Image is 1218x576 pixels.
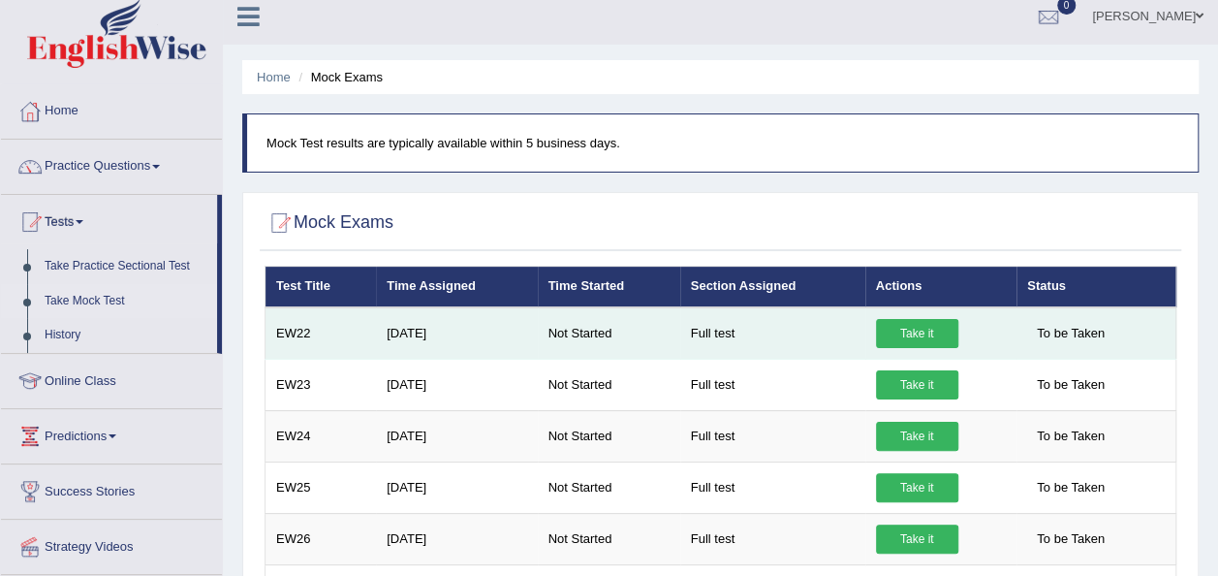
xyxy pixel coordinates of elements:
[265,359,377,410] td: EW23
[376,513,537,564] td: [DATE]
[1,140,222,188] a: Practice Questions
[1,520,222,568] a: Strategy Videos
[376,359,537,410] td: [DATE]
[680,462,865,513] td: Full test
[265,462,377,513] td: EW25
[265,307,377,360] td: EW22
[376,462,537,513] td: [DATE]
[1027,319,1114,348] span: To be Taken
[538,513,680,564] td: Not Started
[876,319,958,348] a: Take it
[36,249,217,284] a: Take Practice Sectional Test
[1016,267,1175,307] th: Status
[1027,422,1114,451] span: To be Taken
[680,513,865,564] td: Full test
[1027,473,1114,502] span: To be Taken
[1027,525,1114,554] span: To be Taken
[538,462,680,513] td: Not Started
[538,307,680,360] td: Not Started
[876,370,958,400] a: Take it
[865,267,1017,307] th: Actions
[1,464,222,513] a: Success Stories
[680,410,865,462] td: Full test
[265,513,377,564] td: EW26
[376,267,537,307] th: Time Assigned
[36,318,217,353] a: History
[538,410,680,462] td: Not Started
[1,409,222,458] a: Predictions
[1,84,222,133] a: Home
[1027,370,1114,400] span: To be Taken
[1,195,217,243] a: Tests
[294,68,383,86] li: Mock Exams
[680,359,865,410] td: Full test
[876,473,958,502] a: Take it
[265,208,393,238] h2: Mock Exams
[876,422,958,451] a: Take it
[538,359,680,410] td: Not Started
[265,267,377,307] th: Test Title
[876,525,958,554] a: Take it
[1,354,222,402] a: Online Class
[538,267,680,307] th: Time Started
[376,307,537,360] td: [DATE]
[376,410,537,462] td: [DATE]
[680,267,865,307] th: Section Assigned
[36,284,217,319] a: Take Mock Test
[680,307,865,360] td: Full test
[257,70,291,84] a: Home
[265,410,377,462] td: EW24
[266,134,1178,152] p: Mock Test results are typically available within 5 business days.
